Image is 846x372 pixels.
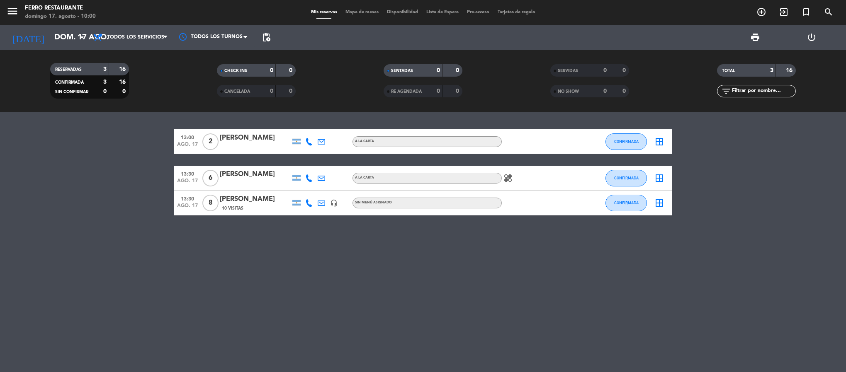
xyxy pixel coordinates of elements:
span: CHECK INS [224,69,247,73]
div: LOG OUT [783,25,840,50]
button: menu [6,5,19,20]
span: Lista de Espera [422,10,463,14]
span: CONFIRMADA [614,139,639,144]
i: exit_to_app [779,7,789,17]
strong: 0 [603,68,607,73]
i: healing [503,173,513,183]
span: 8 [202,195,219,211]
input: Filtrar por nombre... [731,87,795,96]
div: Ferro Restaurante [25,4,96,12]
span: CONFIRMADA [614,176,639,180]
strong: 16 [119,66,127,72]
span: Disponibilidad [383,10,422,14]
strong: 16 [786,68,794,73]
strong: 0 [456,68,461,73]
span: Mapa de mesas [341,10,383,14]
strong: 0 [603,88,607,94]
strong: 0 [622,68,627,73]
i: add_circle_outline [756,7,766,17]
span: Pre-acceso [463,10,494,14]
span: ago. 17 [177,203,198,213]
i: search [824,7,834,17]
strong: 0 [270,88,273,94]
span: Mis reservas [307,10,341,14]
i: [DATE] [6,28,50,46]
strong: 0 [289,68,294,73]
button: CONFIRMADA [605,170,647,186]
span: Tarjetas de regalo [494,10,540,14]
span: SENTADAS [391,69,413,73]
strong: 16 [119,79,127,85]
div: domingo 17. agosto - 10:00 [25,12,96,21]
i: menu [6,5,19,17]
strong: 0 [289,88,294,94]
i: turned_in_not [801,7,811,17]
div: [PERSON_NAME] [220,133,290,143]
span: SERVIDAS [558,69,578,73]
span: CONFIRMADA [614,200,639,205]
strong: 0 [622,88,627,94]
strong: 3 [770,68,773,73]
i: filter_list [721,86,731,96]
span: 2 [202,133,219,150]
strong: 0 [437,88,440,94]
span: A LA CARTA [355,176,374,179]
span: print [750,32,760,42]
span: pending_actions [261,32,271,42]
span: NO SHOW [558,89,579,94]
span: ago. 17 [177,178,198,188]
span: RESERVADAS [55,68,82,72]
i: border_all [654,137,664,147]
span: CONFIRMADA [55,80,84,85]
span: CANCELADA [224,89,250,94]
i: border_all [654,198,664,208]
strong: 3 [103,66,107,72]
span: 6 [202,170,219,186]
div: [PERSON_NAME] [220,194,290,205]
button: CONFIRMADA [605,195,647,211]
span: A LA CARTA [355,140,374,143]
span: Todos los servicios [107,34,164,40]
span: Sin menú asignado [355,201,392,204]
i: arrow_drop_down [77,32,87,42]
span: 10 Visitas [222,205,243,212]
strong: 3 [103,79,107,85]
span: ago. 17 [177,142,198,151]
span: 13:00 [177,132,198,142]
span: 13:30 [177,169,198,178]
strong: 0 [103,89,107,94]
div: [PERSON_NAME] [220,169,290,180]
span: 13:30 [177,193,198,203]
span: TOTAL [722,69,735,73]
strong: 0 [437,68,440,73]
i: border_all [654,173,664,183]
span: SIN CONFIRMAR [55,90,88,94]
button: CONFIRMADA [605,133,647,150]
i: power_settings_new [807,32,817,42]
strong: 0 [270,68,273,73]
i: headset_mic [330,199,338,207]
strong: 0 [456,88,461,94]
span: RE AGENDADA [391,89,422,94]
strong: 0 [122,89,127,94]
